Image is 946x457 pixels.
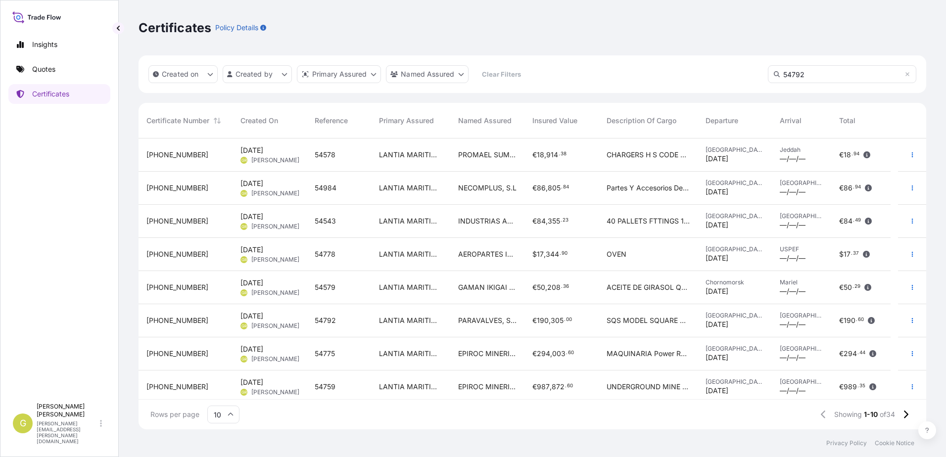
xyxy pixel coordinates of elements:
span: USPEF [780,245,823,253]
span: 86 [844,184,852,191]
span: [GEOGRAPHIC_DATA] [780,345,823,353]
span: 54543 [315,216,336,226]
span: [DATE] [240,179,263,188]
span: 344 [546,251,559,258]
span: [DATE] [240,145,263,155]
span: 38 [561,152,567,156]
span: 1-10 [864,410,878,419]
span: 35 [859,384,865,388]
span: PROMAEL SUMINISTROS ELECTRICOS, S.L. C. [STREET_ADDRESS][PERSON_NAME] [458,150,517,160]
span: LANTIA MARITIMA S.L. [379,249,442,259]
span: Partes Y Accesorios De Equipos Para Porcesamiento De Datos [607,183,690,193]
span: 805 [548,184,561,191]
span: [GEOGRAPHIC_DATA] [706,245,764,253]
span: MAQUINARIA Power ROC D 45 [607,349,690,359]
span: , [546,184,548,191]
span: [PHONE_NUMBER] [146,150,208,160]
span: [PHONE_NUMBER] [146,183,208,193]
span: LANTIA MARITIMA S.L. [379,183,442,193]
span: NECOMPLUS, S.L [458,183,517,193]
span: [PHONE_NUMBER] [146,382,208,392]
span: —/—/— [780,220,805,230]
span: 54775 [315,349,335,359]
span: [PHONE_NUMBER] [146,282,208,292]
span: [PERSON_NAME] [251,388,299,396]
span: LANTIA MARITIMA S.L. [379,349,442,359]
button: createdOn Filter options [148,65,218,83]
span: € [839,284,844,291]
span: LANTIA MARITIMA S.L. [379,316,442,325]
span: [DATE] [706,187,728,197]
span: [PHONE_NUMBER] [146,349,208,359]
span: [PHONE_NUMBER] [146,216,208,226]
span: 54759 [315,382,335,392]
span: , [550,383,552,390]
button: createdBy Filter options [223,65,292,83]
span: [DATE] [240,344,263,354]
span: . [851,252,852,255]
p: Certificates [32,89,69,99]
span: [DATE] [240,245,263,255]
span: CHARGERS H S CODE 8504 40 90 99 99 ACCESSORIESIRACKS H S CODE 8507 90 00 99 99 CHARGERS ACCESSORI... [607,150,690,160]
span: 00 [566,318,572,321]
span: 50 [844,284,852,291]
span: 60 [568,351,574,355]
span: [DATE] [706,353,728,363]
span: 84 [563,185,569,189]
span: [GEOGRAPHIC_DATA] [780,378,823,386]
span: 86 [537,184,546,191]
span: . [566,351,568,355]
span: [GEOGRAPHIC_DATA] [706,179,764,187]
p: Insights [32,40,57,49]
span: . [564,318,566,321]
p: Created on [162,69,199,79]
span: [PERSON_NAME] [251,256,299,264]
span: 29 [854,285,860,288]
span: EPIROC MINERIA E INGENIERIA CIVIL [GEOGRAPHIC_DATA], S.L.U. [458,349,517,359]
span: PARAVALVES, S.L. [458,316,517,325]
span: [GEOGRAPHIC_DATA] [706,312,764,320]
span: . [565,384,567,388]
p: [PERSON_NAME][EMAIL_ADDRESS][PERSON_NAME][DOMAIN_NAME] [37,420,98,444]
span: [GEOGRAPHIC_DATA] [780,312,823,320]
span: 60 [858,318,864,321]
span: € [839,350,844,357]
span: € [532,383,537,390]
span: Named Assured [458,116,512,126]
p: Certificates [139,20,211,36]
span: G [20,418,26,428]
span: 914 [546,151,558,158]
span: € [839,317,844,324]
span: Jeddah [780,146,823,154]
span: . [561,219,562,222]
span: . [853,185,854,189]
span: 54579 [315,282,335,292]
span: [GEOGRAPHIC_DATA] [706,378,764,386]
span: —/—/— [780,353,805,363]
span: [PERSON_NAME] [251,223,299,230]
a: Cookie Notice [875,439,914,447]
input: Search Certificate or Reference... [768,65,916,83]
a: Privacy Policy [826,439,867,447]
span: . [857,384,859,388]
span: LANTIA MARITIMA S.L. [379,282,442,292]
span: 190 [844,317,855,324]
span: , [545,284,547,291]
span: GR [241,188,247,198]
span: 54778 [315,249,335,259]
span: OVEN [607,249,626,259]
span: € [532,151,537,158]
span: 94 [853,152,859,156]
span: 208 [547,284,561,291]
span: 49 [855,219,861,222]
span: Description Of Cargo [607,116,676,126]
span: [DATE] [240,212,263,222]
span: ACEITE DE GIRASOL QBANITO 1 LT SEGUN CONTRATO 0609 24940 FGNE CIF PUERTO MARIEL CUBA INCOTERMS 2010 [607,282,690,292]
span: GR [241,222,247,231]
span: LANTIA MARITIMA S.L. [379,382,442,392]
span: . [560,252,561,255]
span: € [839,151,844,158]
span: 50 [537,284,545,291]
span: 003 [552,350,566,357]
